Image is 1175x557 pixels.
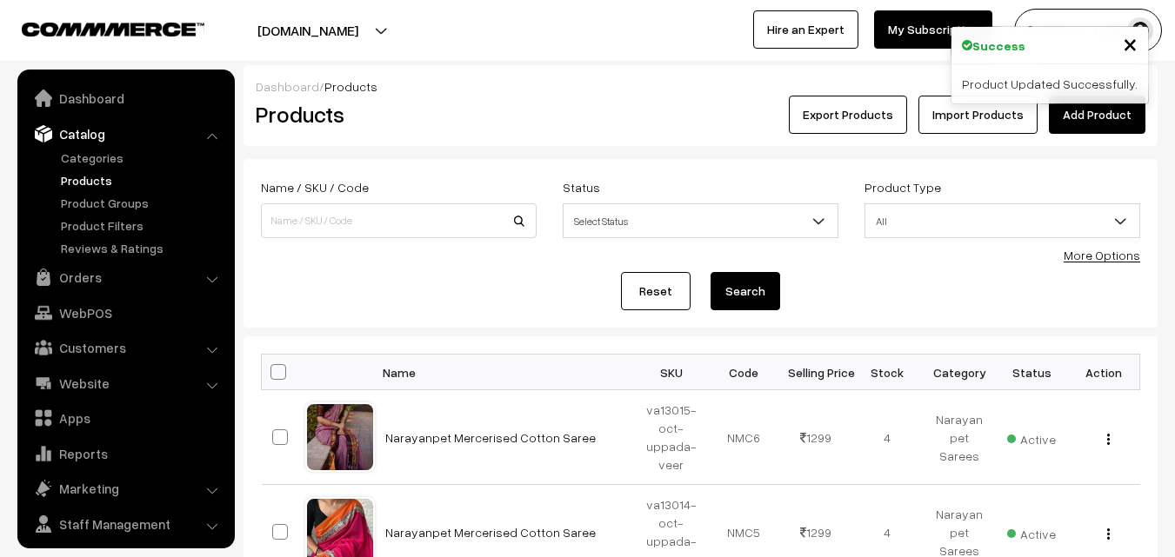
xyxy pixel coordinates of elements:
[563,203,838,238] span: Select Status
[385,430,596,445] a: Narayanpet Mercerised Cotton Saree
[865,178,941,196] label: Product Type
[564,206,838,236] span: Select Status
[22,23,204,36] img: COMMMERCE
[375,355,636,390] th: Name
[779,355,851,390] th: Selling Price
[636,390,708,485] td: va13015-oct-uppada-veer
[874,10,992,49] a: My Subscription
[256,101,535,128] h2: Products
[1107,434,1110,445] img: Menu
[865,206,1139,236] span: All
[711,272,780,310] button: Search
[57,216,229,235] a: Product Filters
[924,390,996,485] td: Narayanpet Sarees
[22,83,229,114] a: Dashboard
[851,390,924,485] td: 4
[22,118,229,149] a: Catalog
[707,355,779,390] th: Code
[22,508,229,540] a: Staff Management
[324,79,377,94] span: Products
[22,368,229,399] a: Website
[385,525,596,540] a: Narayanpet Mercerised Cotton Saree
[621,272,691,310] a: Reset
[636,355,708,390] th: SKU
[707,390,779,485] td: NMC6
[256,79,319,94] a: Dashboard
[563,178,600,196] label: Status
[1014,9,1162,52] button: [PERSON_NAME]
[1107,528,1110,540] img: Menu
[972,36,1025,55] strong: Success
[22,402,229,434] a: Apps
[57,239,229,257] a: Reviews & Ratings
[256,77,1145,96] div: /
[261,178,369,196] label: Name / SKU / Code
[22,17,174,38] a: COMMMERCE
[1049,96,1145,134] a: Add Product
[924,355,996,390] th: Category
[22,332,229,363] a: Customers
[57,194,229,212] a: Product Groups
[57,149,229,167] a: Categories
[22,438,229,469] a: Reports
[851,355,924,390] th: Stock
[1064,248,1140,262] a: More Options
[1007,521,1056,543] span: Active
[1127,17,1153,43] img: user
[753,10,858,49] a: Hire an Expert
[197,9,419,52] button: [DOMAIN_NAME]
[918,96,1038,134] a: Import Products
[1123,27,1138,59] span: ×
[261,203,537,238] input: Name / SKU / Code
[789,96,907,134] button: Export Products
[22,262,229,293] a: Orders
[57,171,229,189] a: Products
[951,64,1148,103] div: Product Updated Successfully.
[779,390,851,485] td: 1299
[1007,426,1056,448] span: Active
[996,355,1068,390] th: Status
[22,473,229,504] a: Marketing
[22,297,229,328] a: WebPOS
[1068,355,1140,390] th: Action
[865,203,1140,238] span: All
[1123,30,1138,56] button: Close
